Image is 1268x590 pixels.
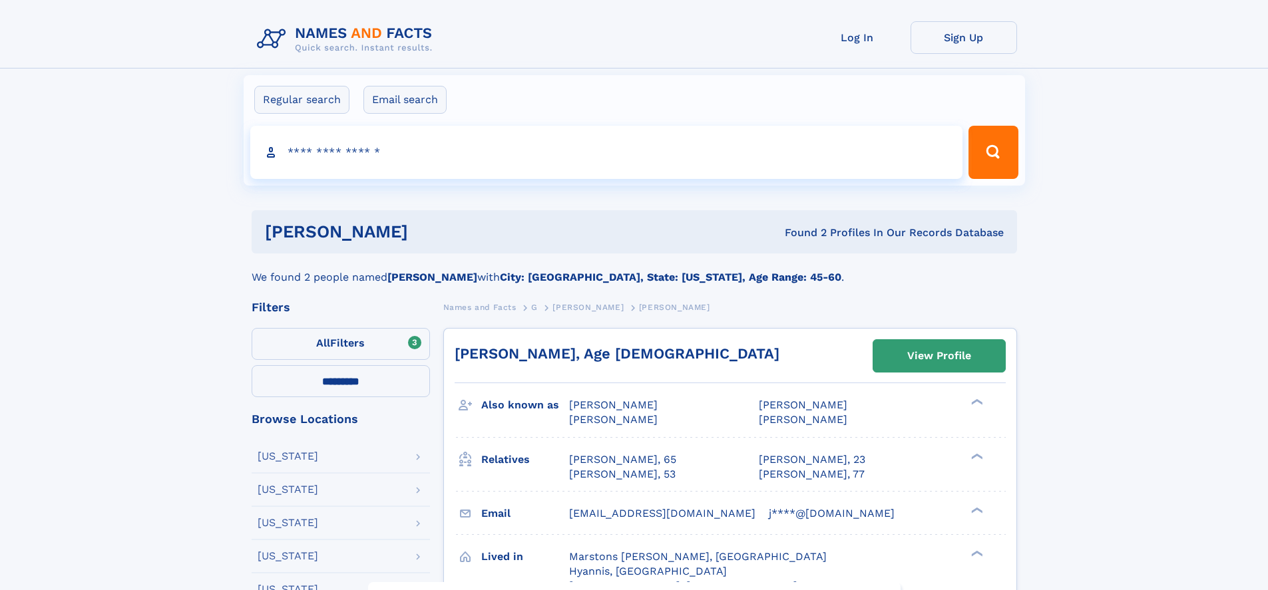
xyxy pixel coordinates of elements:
[252,253,1017,285] div: We found 2 people named with .
[968,549,984,557] div: ❯
[443,299,517,315] a: Names and Facts
[258,551,318,561] div: [US_STATE]
[569,398,658,411] span: [PERSON_NAME]
[265,223,596,240] h1: [PERSON_NAME]
[455,345,779,362] a: [PERSON_NAME], Age [DEMOGRAPHIC_DATA]
[569,550,827,563] span: Marstons [PERSON_NAME], [GEOGRAPHIC_DATA]
[481,502,569,525] h3: Email
[968,126,1018,179] button: Search Button
[911,21,1017,54] a: Sign Up
[481,448,569,471] h3: Relatives
[804,21,911,54] a: Log In
[759,467,865,482] a: [PERSON_NAME], 77
[363,86,447,114] label: Email search
[254,86,349,114] label: Regular search
[252,21,443,57] img: Logo Names and Facts
[569,565,727,577] span: Hyannis, [GEOGRAPHIC_DATA]
[552,303,624,312] span: [PERSON_NAME]
[531,303,538,312] span: G
[759,413,847,426] span: [PERSON_NAME]
[252,301,430,313] div: Filters
[639,303,710,312] span: [PERSON_NAME]
[258,451,318,462] div: [US_STATE]
[759,452,865,467] a: [PERSON_NAME], 23
[968,452,984,460] div: ❯
[569,452,676,467] a: [PERSON_NAME], 65
[500,271,841,283] b: City: [GEOGRAPHIC_DATA], State: [US_STATE], Age Range: 45-60
[907,341,971,371] div: View Profile
[316,337,330,349] span: All
[258,484,318,495] div: [US_STATE]
[968,506,984,514] div: ❯
[252,328,430,360] label: Filters
[596,225,1004,240] div: Found 2 Profiles In Our Records Database
[552,299,624,315] a: [PERSON_NAME]
[569,467,676,482] a: [PERSON_NAME], 53
[569,413,658,426] span: [PERSON_NAME]
[250,126,963,179] input: search input
[258,517,318,528] div: [US_STATE]
[252,413,430,425] div: Browse Locations
[968,398,984,406] div: ❯
[481,394,569,416] h3: Also known as
[759,398,847,411] span: [PERSON_NAME]
[387,271,477,283] b: [PERSON_NAME]
[531,299,538,315] a: G
[569,507,755,519] span: [EMAIL_ADDRESS][DOMAIN_NAME]
[481,545,569,568] h3: Lived in
[873,340,1005,372] a: View Profile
